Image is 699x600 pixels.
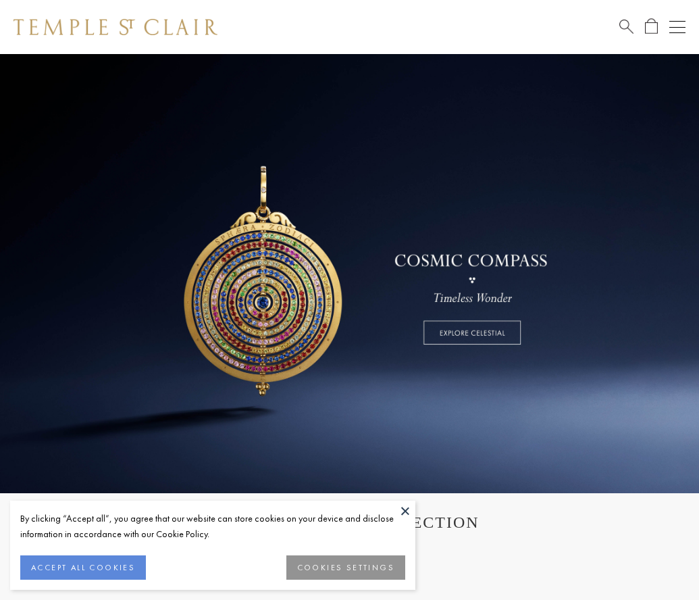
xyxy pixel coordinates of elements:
button: Open navigation [669,19,685,35]
div: By clicking “Accept all”, you agree that our website can store cookies on your device and disclos... [20,511,405,542]
button: COOKIES SETTINGS [286,555,405,580]
a: Open Shopping Bag [645,18,658,35]
button: ACCEPT ALL COOKIES [20,555,146,580]
img: Temple St. Clair [14,19,217,35]
a: Search [619,18,633,35]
